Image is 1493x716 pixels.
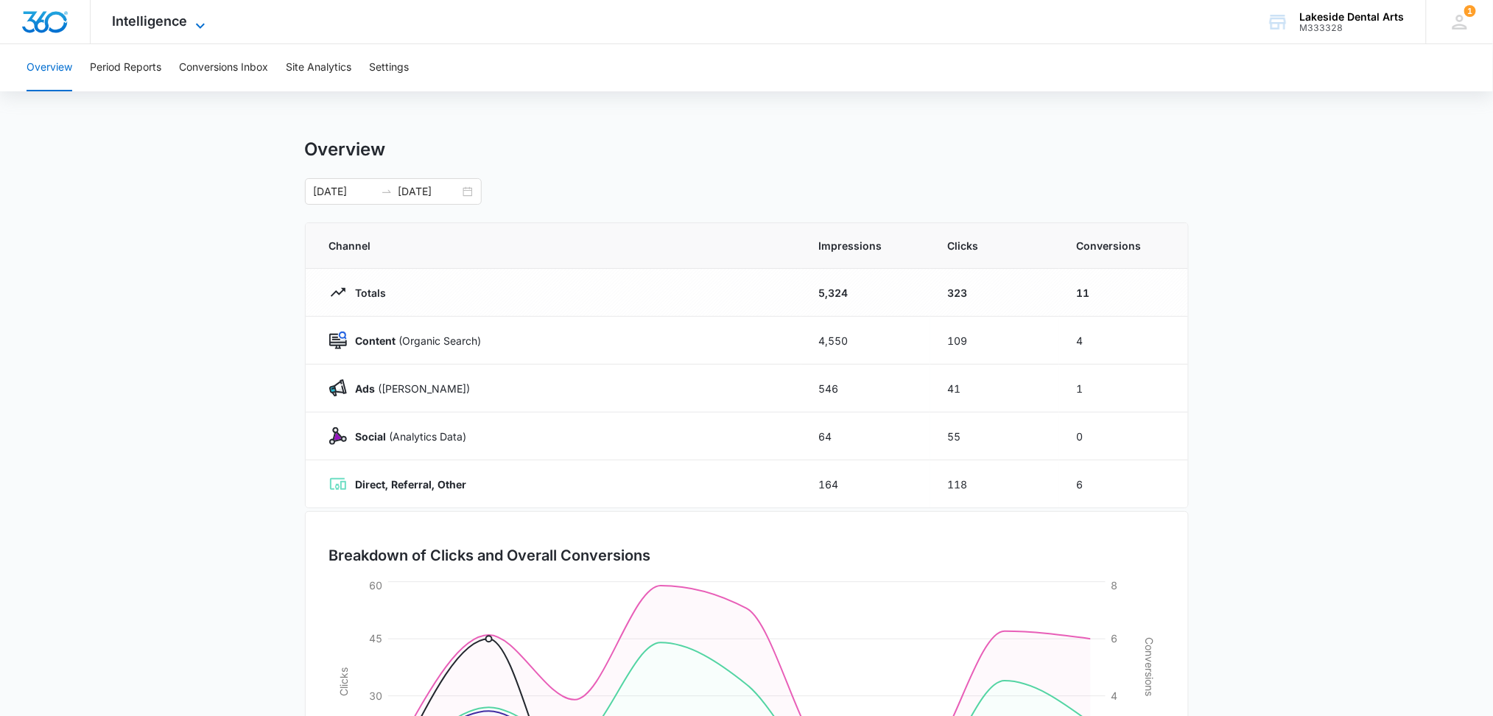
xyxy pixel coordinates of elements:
p: (Organic Search) [347,333,482,348]
span: Intelligence [113,13,188,29]
td: 55 [930,413,1059,460]
span: to [381,186,393,197]
td: 4 [1059,317,1188,365]
tspan: 45 [369,632,382,645]
p: Totals [347,285,387,301]
h3: Breakdown of Clicks and Overall Conversions [329,544,651,566]
td: 109 [930,317,1059,365]
button: Conversions Inbox [179,44,268,91]
strong: Social [356,430,387,443]
td: 5,324 [801,269,930,317]
img: Content [329,331,347,349]
button: Overview [27,44,72,91]
span: Channel [329,238,784,253]
p: (Analytics Data) [347,429,467,444]
td: 4,550 [801,317,930,365]
span: Clicks [948,238,1041,253]
p: ([PERSON_NAME]) [347,381,471,396]
span: swap-right [381,186,393,197]
tspan: Conversions [1144,637,1156,696]
span: 1 [1464,5,1476,17]
td: 64 [801,413,930,460]
td: 118 [930,460,1059,508]
input: Start date [314,183,375,200]
td: 0 [1059,413,1188,460]
button: Period Reports [90,44,161,91]
td: 41 [930,365,1059,413]
td: 546 [801,365,930,413]
td: 164 [801,460,930,508]
strong: Ads [356,382,376,395]
button: Site Analytics [286,44,351,91]
tspan: Clicks [337,667,349,696]
span: Conversions [1077,238,1164,253]
div: account name [1300,11,1405,23]
tspan: 4 [1111,689,1118,702]
input: End date [398,183,460,200]
button: Settings [369,44,409,91]
strong: Content [356,334,396,347]
img: Social [329,427,347,445]
div: notifications count [1464,5,1476,17]
h1: Overview [305,138,386,161]
tspan: 60 [369,579,382,592]
tspan: 8 [1111,579,1118,592]
td: 11 [1059,269,1188,317]
div: account id [1300,23,1405,33]
td: 1 [1059,365,1188,413]
td: 6 [1059,460,1188,508]
tspan: 6 [1111,632,1118,645]
td: 323 [930,269,1059,317]
tspan: 30 [369,689,382,702]
strong: Direct, Referral, Other [356,478,467,491]
span: Impressions [819,238,913,253]
img: Ads [329,379,347,397]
